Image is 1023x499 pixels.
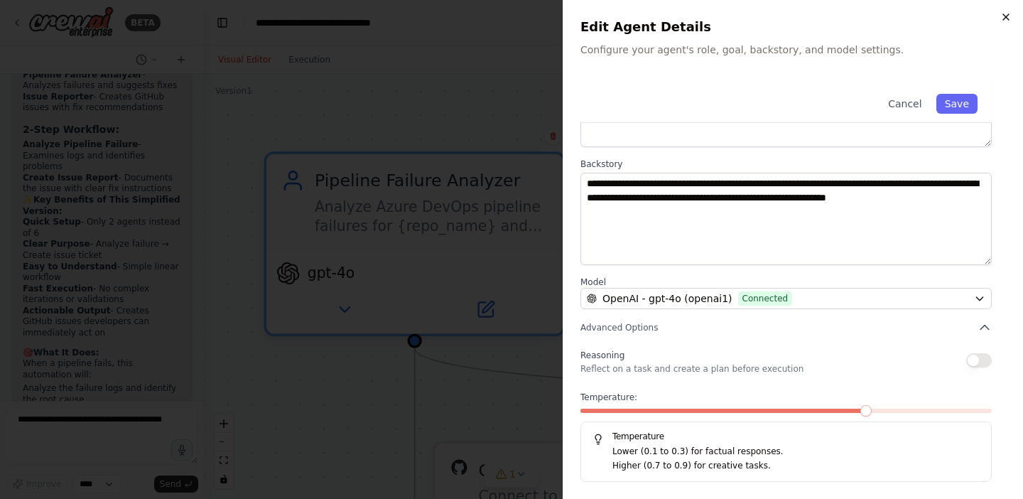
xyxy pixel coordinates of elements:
[592,431,980,442] h5: Temperature
[580,17,1006,37] h2: Edit Agent Details
[580,322,658,333] span: Advanced Options
[580,43,1006,57] p: Configure your agent's role, goal, backstory, and model settings.
[612,459,980,473] p: Higher (0.7 to 0.9) for creative tasks.
[580,363,803,375] p: Reflect on a task and create a plan before execution
[602,291,732,306] span: OpenAI - gpt-4o (openai1)
[580,321,992,335] button: Advanced Options
[612,445,980,459] p: Lower (0.1 to 0.3) for factual responses.
[738,291,793,306] span: Connected
[580,350,624,360] span: Reasoning
[580,392,637,403] span: Temperature:
[936,94,978,114] button: Save
[879,94,930,114] button: Cancel
[580,288,992,309] button: OpenAI - gpt-4o (openai1)Connected
[580,277,992,288] label: Model
[580,159,992,170] label: Backstory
